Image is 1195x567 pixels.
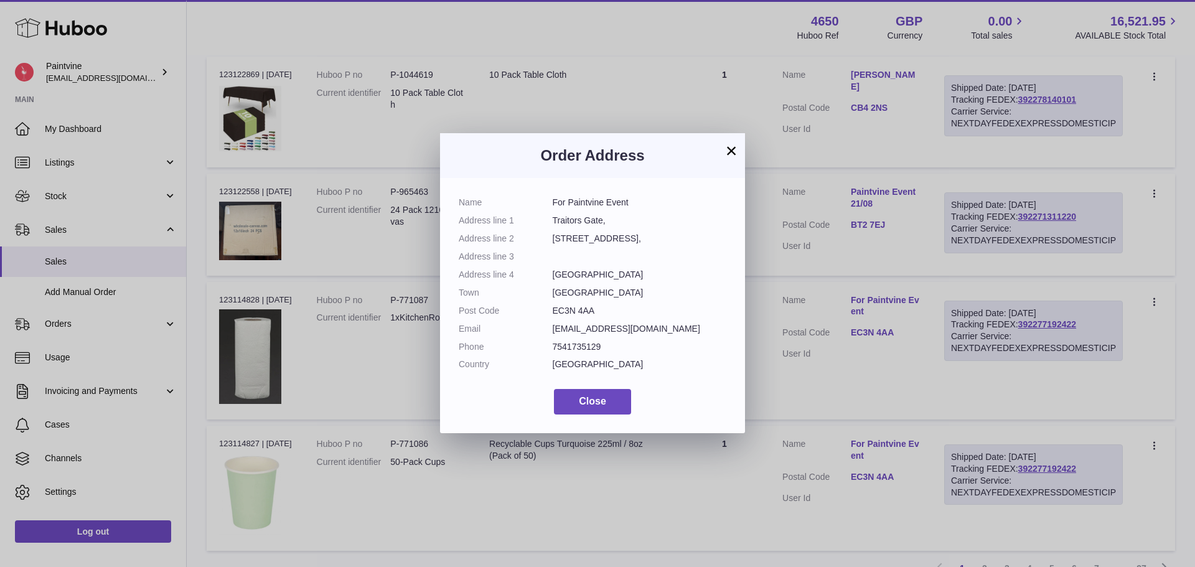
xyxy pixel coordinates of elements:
button: × [724,143,739,158]
dd: EC3N 4AA [553,305,727,317]
dt: Post Code [459,305,553,317]
dt: Address line 2 [459,233,553,245]
dt: Email [459,323,553,335]
dt: Address line 4 [459,269,553,281]
dt: Address line 1 [459,215,553,227]
dt: Name [459,197,553,209]
dd: [GEOGRAPHIC_DATA] [553,287,727,299]
dt: Town [459,287,553,299]
button: Close [554,389,631,415]
dd: [STREET_ADDRESS], [553,233,727,245]
h3: Order Address [459,146,726,166]
dt: Address line 3 [459,251,553,263]
span: Close [579,396,606,406]
dd: [GEOGRAPHIC_DATA] [553,358,727,370]
dt: Country [459,358,553,370]
dt: Phone [459,341,553,353]
dd: For Paintvine Event [553,197,727,209]
dd: [GEOGRAPHIC_DATA] [553,269,727,281]
dd: Traitors Gate, [553,215,727,227]
dd: [EMAIL_ADDRESS][DOMAIN_NAME] [553,323,727,335]
dd: 7541735129 [553,341,727,353]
